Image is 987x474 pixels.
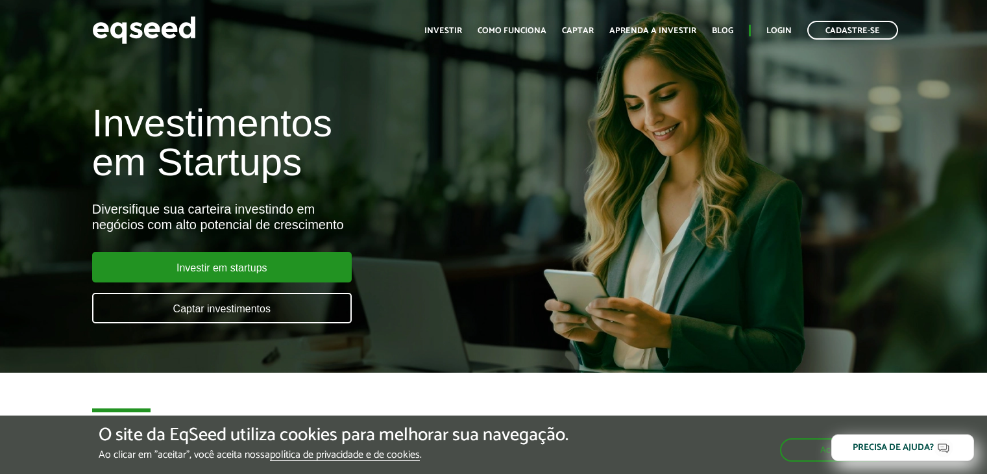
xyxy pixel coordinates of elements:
[807,21,898,40] a: Cadastre-se
[609,27,696,35] a: Aprenda a investir
[270,450,420,461] a: política de privacidade e de cookies
[424,27,462,35] a: Investir
[92,13,196,47] img: EqSeed
[92,252,352,282] a: Investir em startups
[478,27,546,35] a: Como funciona
[712,27,733,35] a: Blog
[92,201,567,232] div: Diversifique sua carteira investindo em negócios com alto potencial de crescimento
[92,293,352,323] a: Captar investimentos
[92,104,567,182] h1: Investimentos em Startups
[562,27,594,35] a: Captar
[99,449,568,461] p: Ao clicar em "aceitar", você aceita nossa .
[766,27,792,35] a: Login
[99,425,568,445] h5: O site da EqSeed utiliza cookies para melhorar sua navegação.
[780,438,888,462] button: Aceitar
